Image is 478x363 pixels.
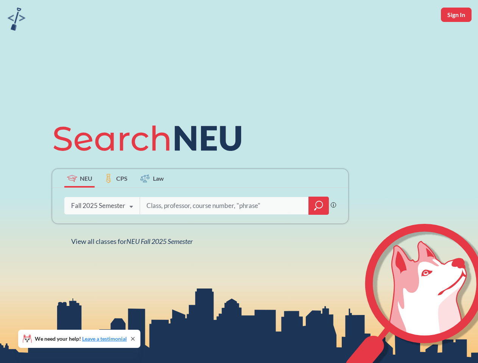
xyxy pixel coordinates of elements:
span: NEU [80,174,92,183]
div: Fall 2025 Semester [71,202,125,210]
span: We need your help! [35,336,127,341]
span: NEU Fall 2025 Semester [126,237,193,245]
span: CPS [116,174,128,183]
input: Class, professor, course number, "phrase" [146,198,303,214]
div: magnifying glass [308,197,329,215]
button: Sign In [441,8,472,22]
span: View all classes for [71,237,193,245]
a: Leave a testimonial [82,335,127,342]
svg: magnifying glass [314,200,323,211]
a: sandbox logo [8,8,25,33]
span: Law [153,174,164,183]
img: sandbox logo [8,8,25,31]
